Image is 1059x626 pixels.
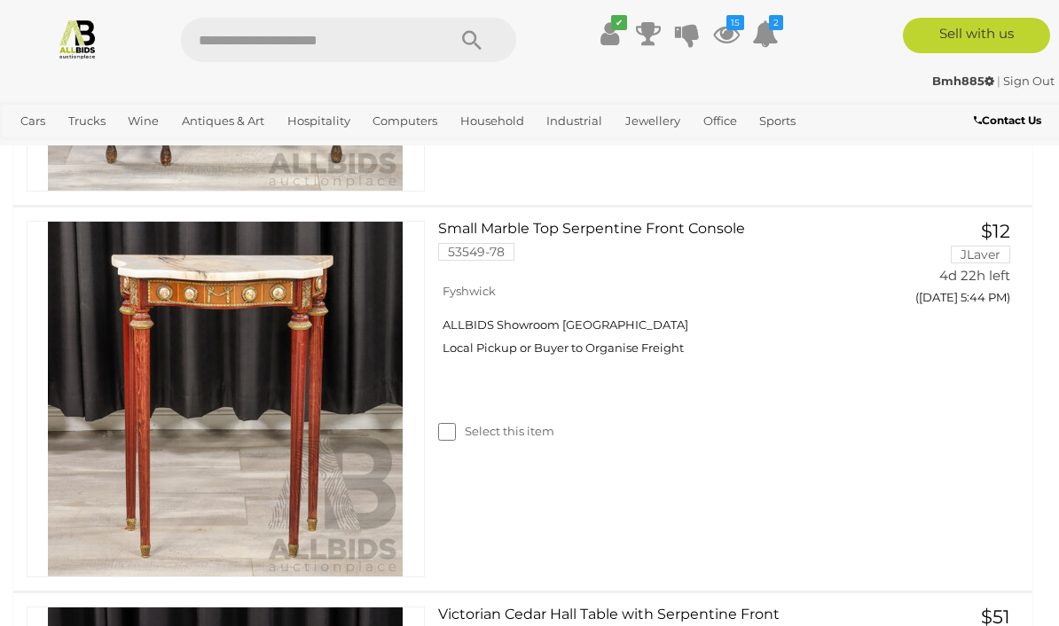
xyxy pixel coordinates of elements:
a: Sports [752,106,803,136]
a: ✔ [596,18,623,50]
i: ✔ [611,15,627,30]
a: Bmh885 [932,74,997,88]
a: Wine [121,106,166,136]
a: Antiques & Art [175,106,271,136]
a: 15 [713,18,740,50]
a: Contact Us [974,111,1046,130]
span: | [997,74,1000,88]
a: Jewellery [618,106,687,136]
a: Trucks [61,106,113,136]
i: 2 [769,15,783,30]
button: Search [428,18,516,62]
a: Sign Out [1003,74,1055,88]
a: Small Marble Top Serpentine Front Console 53549-78 [451,221,850,274]
a: Computers [365,106,444,136]
b: Contact Us [974,113,1041,127]
a: $12 JLaver 4d 22h left ([DATE] 5:44 PM) [876,221,1016,315]
i: 15 [726,15,744,30]
a: Household [453,106,531,136]
label: Select this item [438,423,554,440]
a: Sell with us [903,18,1050,53]
a: 2 [752,18,779,50]
a: Office [696,106,744,136]
a: Cars [13,106,52,136]
img: Allbids.com.au [57,18,98,59]
img: 53549-78a.jpg [48,222,403,576]
a: [GEOGRAPHIC_DATA] [13,136,153,165]
a: Hospitality [280,106,357,136]
span: $12 [981,220,1010,242]
a: Industrial [539,106,609,136]
strong: Bmh885 [932,74,994,88]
